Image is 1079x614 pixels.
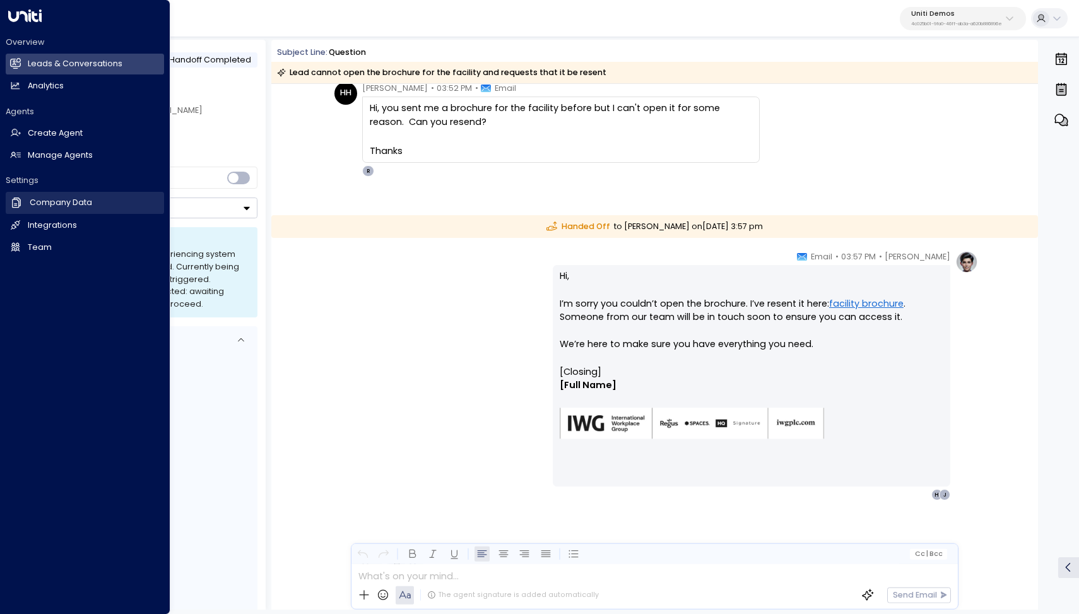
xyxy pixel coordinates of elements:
h2: Company Data [30,197,92,209]
p: 4c025b01-9fa0-46ff-ab3a-a620b886896e [911,21,1002,27]
span: [Closing] [560,365,601,379]
a: Create Agent [6,123,164,144]
div: J [939,489,950,500]
span: [PERSON_NAME] [885,251,950,263]
div: Question [329,47,366,59]
h2: Agents [6,106,164,117]
span: • [475,82,478,95]
div: Hi, you sent me a brochure for the facility before but I can't open it for some reason. Can you r... [370,102,752,129]
a: facility brochure [829,297,904,311]
a: Manage Agents [6,145,164,166]
div: H [931,489,943,500]
div: HH [334,82,357,105]
a: Team [6,237,164,258]
h2: Analytics [28,80,64,92]
span: Email [811,251,832,263]
h2: Integrations [28,220,77,232]
h2: Create Agent [28,127,83,139]
a: Leads & Conversations [6,54,164,74]
span: • [835,251,839,263]
p: Hi, I’m sorry you couldn’t open the brochure. I’ve resent it here: . Someone from our team will b... [560,269,943,365]
span: Cc Bcc [914,550,943,558]
div: Thanks [370,145,752,158]
img: AIorK4zU2Kz5WUNqa9ifSKC9jFH1hjwenjvh85X70KBOPduETvkeZu4OqG8oPuqbwvp3xfXcMQJCRtwYb-SG [560,408,825,440]
img: profile-logo.png [955,251,978,273]
div: The agent signature is added automatically [427,590,599,600]
span: 03:57 PM [841,251,876,263]
p: Uniti Demos [911,10,1002,18]
div: Lead cannot open the brochure for the facility and requests that it be resent [277,66,606,79]
a: Company Data [6,192,164,213]
div: to [PERSON_NAME] on [DATE] 3:57 pm [271,215,1038,239]
span: 03:52 PM [437,82,472,95]
span: • [879,251,882,263]
button: Uniti Demos4c025b01-9fa0-46ff-ab3a-a620b886896e [900,7,1026,30]
h2: Manage Agents [28,150,93,162]
span: • [431,82,434,95]
span: Email [495,82,516,95]
a: Integrations [6,215,164,236]
h2: Leads & Conversations [28,58,122,70]
span: [Full Name] [560,379,616,393]
button: Redo [376,546,392,562]
h2: Overview [6,37,164,48]
span: Subject Line: [277,47,327,57]
div: Signature [560,365,943,455]
button: Undo [355,546,370,562]
button: Cc|Bcc [910,548,947,559]
span: [PERSON_NAME] [362,82,428,95]
h2: Settings [6,175,164,186]
span: | [926,550,928,558]
a: Analytics [6,76,164,97]
div: R [362,165,374,177]
span: Handed Off [546,221,610,233]
span: Handoff Completed [169,54,251,65]
h2: Team [28,242,52,254]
